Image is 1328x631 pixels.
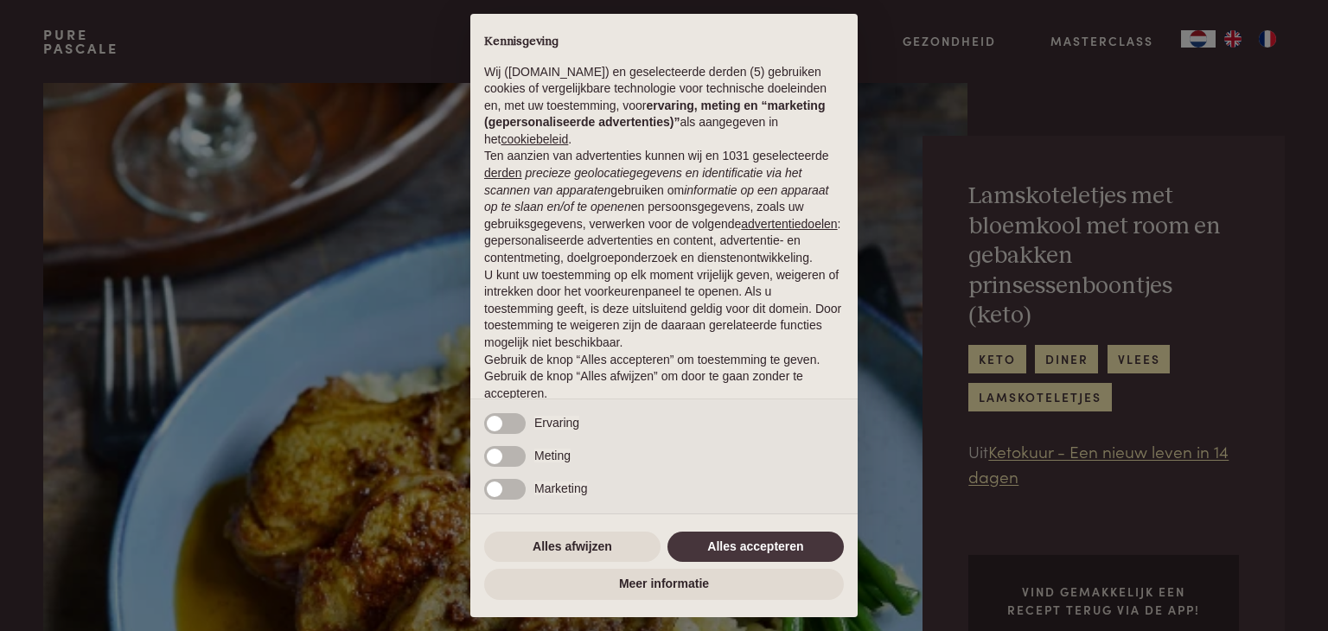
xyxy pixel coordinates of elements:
p: Gebruik de knop “Alles accepteren” om toestemming te geven. Gebruik de knop “Alles afwijzen” om d... [484,352,844,403]
a: cookiebeleid [501,132,568,146]
em: informatie op een apparaat op te slaan en/of te openen [484,183,829,214]
button: advertentiedoelen [741,216,837,233]
h2: Kennisgeving [484,35,844,50]
span: Ervaring [534,416,579,430]
button: Alles afwijzen [484,532,661,563]
p: Wij ([DOMAIN_NAME]) en geselecteerde derden (5) gebruiken cookies of vergelijkbare technologie vo... [484,64,844,149]
button: Meer informatie [484,569,844,600]
p: U kunt uw toestemming op elk moment vrijelijk geven, weigeren of intrekken door het voorkeurenpan... [484,267,844,352]
span: Marketing [534,481,587,495]
button: derden [484,165,522,182]
em: precieze geolocatiegegevens en identificatie via het scannen van apparaten [484,166,801,197]
button: Alles accepteren [667,532,844,563]
p: Ten aanzien van advertenties kunnen wij en 1031 geselecteerde gebruiken om en persoonsgegevens, z... [484,148,844,266]
strong: ervaring, meting en “marketing (gepersonaliseerde advertenties)” [484,99,825,130]
span: Meting [534,449,571,462]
